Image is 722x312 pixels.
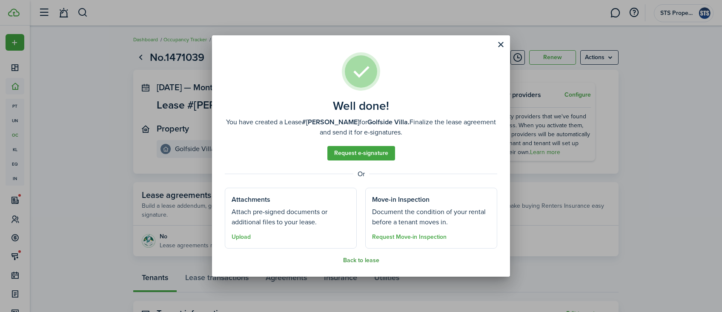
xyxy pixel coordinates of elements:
[225,169,497,179] well-done-separator: Or
[367,117,410,127] b: Golfside Villa.
[232,234,251,240] button: Upload
[225,117,497,137] well-done-description: You have created a Lease for Finalize the lease agreement and send it for e-signatures.
[333,99,389,113] well-done-title: Well done!
[343,257,379,264] button: Back to lease
[372,195,430,205] well-done-section-title: Move-in Inspection
[232,207,350,227] well-done-section-description: Attach pre-signed documents or additional files to your lease.
[493,37,508,52] button: Close modal
[327,146,395,160] a: Request e-signature
[372,207,490,227] well-done-section-description: Document the condition of your rental before a tenant moves in.
[232,195,270,205] well-done-section-title: Attachments
[302,117,359,127] b: #[PERSON_NAME]
[372,234,447,240] button: Request Move-in Inspection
